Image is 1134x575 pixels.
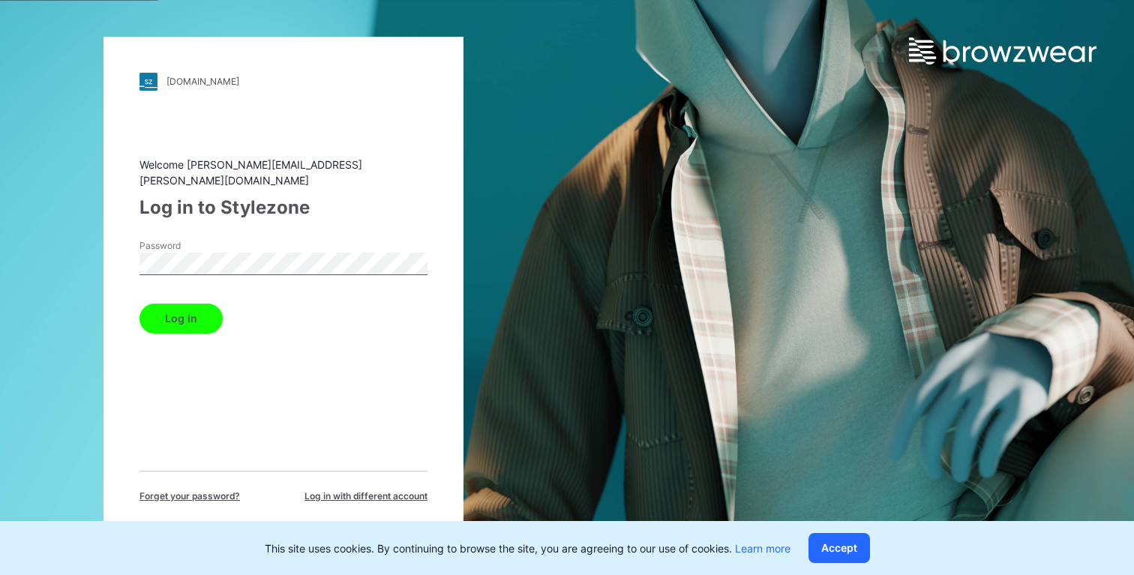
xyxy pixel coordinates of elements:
button: Accept [808,533,870,563]
button: Log in [139,304,223,334]
a: Learn more [735,542,790,555]
div: Welcome [PERSON_NAME][EMAIL_ADDRESS][PERSON_NAME][DOMAIN_NAME] [139,157,427,188]
div: [DOMAIN_NAME] [166,76,239,87]
img: browzwear-logo.e42bd6dac1945053ebaf764b6aa21510.svg [909,37,1096,64]
p: This site uses cookies. By continuing to browse the site, you are agreeing to our use of cookies. [265,541,790,556]
span: Forget your password? [139,490,240,503]
span: Log in with different account [304,490,427,503]
a: [DOMAIN_NAME] [139,73,427,91]
div: Log in to Stylezone [139,194,427,221]
img: stylezone-logo.562084cfcfab977791bfbf7441f1a819.svg [139,73,157,91]
label: Password [139,239,244,253]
